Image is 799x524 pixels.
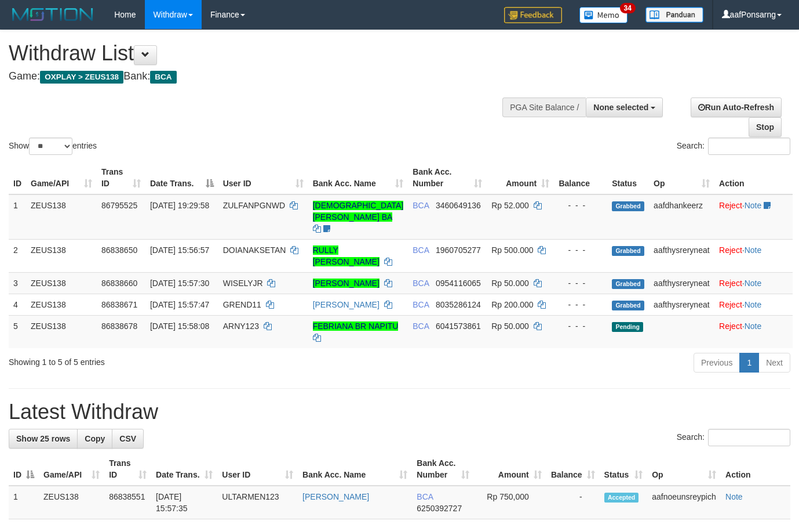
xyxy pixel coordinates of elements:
[612,301,644,310] span: Grabbed
[649,161,714,194] th: Op: activate to sort column ascending
[719,321,742,331] a: Reject
[745,245,762,255] a: Note
[436,279,481,288] span: Copy 0954116065 to clipboard
[313,201,404,222] a: [DEMOGRAPHIC_DATA][PERSON_NAME] BA
[714,161,793,194] th: Action
[40,71,123,84] span: OXPLAY > ZEUS138
[474,486,546,519] td: Rp 750,000
[101,201,137,210] span: 86795525
[649,239,714,272] td: aafthysreryneat
[645,7,703,23] img: panduan.png
[725,492,743,501] a: Note
[612,279,644,289] span: Grabbed
[604,493,639,503] span: Accepted
[691,97,782,117] a: Run Auto-Refresh
[758,353,790,373] a: Next
[9,272,26,294] td: 3
[607,161,649,194] th: Status
[9,486,39,519] td: 1
[217,453,298,486] th: User ID: activate to sort column ascending
[491,201,529,210] span: Rp 52.000
[649,294,714,315] td: aafthysreryneat
[714,194,793,240] td: ·
[436,201,481,210] span: Copy 3460649136 to clipboard
[554,161,607,194] th: Balance
[104,453,151,486] th: Trans ID: activate to sort column ascending
[559,277,603,289] div: - - -
[26,161,97,194] th: Game/API: activate to sort column ascending
[559,244,603,256] div: - - -
[413,321,429,331] span: BCA
[101,245,137,255] span: 86838650
[26,194,97,240] td: ZEUS138
[417,492,433,501] span: BCA
[313,279,380,288] a: [PERSON_NAME]
[559,200,603,211] div: - - -
[26,315,97,348] td: ZEUS138
[714,315,793,348] td: ·
[150,201,209,210] span: [DATE] 19:29:58
[714,294,793,315] td: ·
[677,138,790,155] label: Search:
[749,117,782,137] a: Stop
[9,6,97,23] img: MOTION_logo.png
[85,434,105,443] span: Copy
[9,400,790,424] h1: Latest Withdraw
[708,429,790,446] input: Search:
[313,300,380,309] a: [PERSON_NAME]
[546,453,600,486] th: Balance: activate to sort column ascending
[719,245,742,255] a: Reject
[612,322,643,332] span: Pending
[546,486,600,519] td: -
[97,161,145,194] th: Trans ID: activate to sort column ascending
[708,138,790,155] input: Search:
[504,7,562,23] img: Feedback.jpg
[223,245,286,255] span: DOIANAKSETAN
[313,321,399,331] a: FEBRIANA BR NAPITU
[647,453,721,486] th: Op: activate to sort column ascending
[647,486,721,519] td: aafnoeunsreypich
[612,201,644,211] span: Grabbed
[112,429,144,449] a: CSV
[559,320,603,332] div: - - -
[77,429,112,449] a: Copy
[586,97,663,117] button: None selected
[9,315,26,348] td: 5
[26,294,97,315] td: ZEUS138
[612,246,644,256] span: Grabbed
[721,453,790,486] th: Action
[413,300,429,309] span: BCA
[9,294,26,315] td: 4
[413,279,429,288] span: BCA
[223,321,259,331] span: ARNY123
[104,486,151,519] td: 86838551
[9,453,39,486] th: ID: activate to sort column descending
[408,161,487,194] th: Bank Acc. Number: activate to sort column ascending
[487,161,554,194] th: Amount: activate to sort column ascending
[714,272,793,294] td: ·
[39,453,104,486] th: Game/API: activate to sort column ascending
[223,300,261,309] span: GREND11
[579,7,628,23] img: Button%20Memo.svg
[223,201,285,210] span: ZULFANPGNWD
[436,321,481,331] span: Copy 6041573861 to clipboard
[719,201,742,210] a: Reject
[298,453,412,486] th: Bank Acc. Name: activate to sort column ascending
[474,453,546,486] th: Amount: activate to sort column ascending
[649,194,714,240] td: aafdhankeerz
[719,300,742,309] a: Reject
[620,3,636,13] span: 34
[302,492,369,501] a: [PERSON_NAME]
[308,161,408,194] th: Bank Acc. Name: activate to sort column ascending
[101,321,137,331] span: 86838678
[223,279,263,288] span: WISELYJR
[694,353,740,373] a: Previous
[26,272,97,294] td: ZEUS138
[745,279,762,288] a: Note
[150,245,209,255] span: [DATE] 15:56:57
[413,245,429,255] span: BCA
[491,279,529,288] span: Rp 50.000
[491,321,529,331] span: Rp 50.000
[739,353,759,373] a: 1
[101,300,137,309] span: 86838671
